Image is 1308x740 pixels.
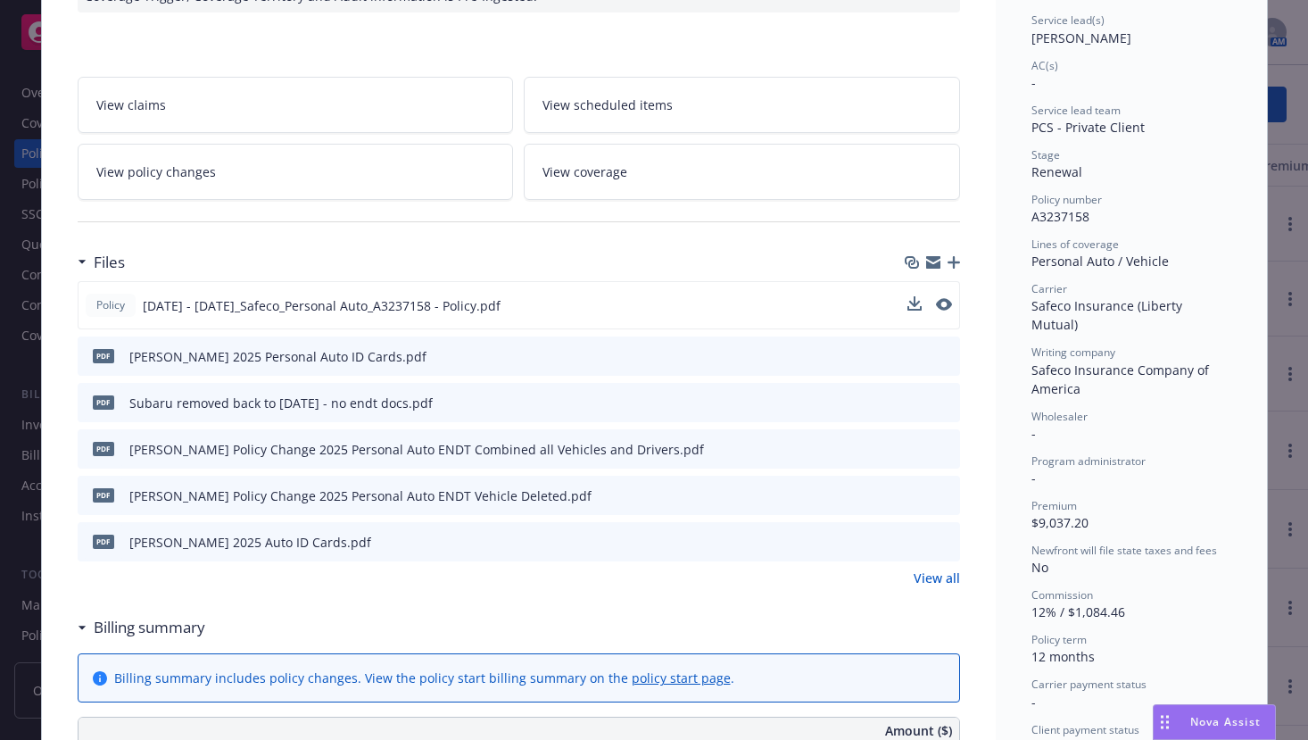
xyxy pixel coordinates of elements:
[94,251,125,274] h3: Files
[937,440,953,459] button: preview file
[1031,281,1067,296] span: Carrier
[524,77,960,133] a: View scheduled items
[1031,603,1125,620] span: 12% / $1,084.46
[1031,297,1186,333] span: Safeco Insurance (Liberty Mutual)
[1031,470,1036,486] span: -
[93,395,114,409] span: pdf
[1154,705,1176,739] div: Drag to move
[1031,74,1036,91] span: -
[1031,147,1060,162] span: Stage
[1031,559,1048,576] span: No
[1031,632,1087,647] span: Policy term
[632,669,731,686] a: policy start page
[114,669,734,687] div: Billing summary includes policy changes. View the policy start billing summary on the .
[1031,253,1169,270] span: Personal Auto / Vehicle
[78,616,205,639] div: Billing summary
[1031,237,1119,252] span: Lines of coverage
[1031,208,1089,225] span: A3237158
[78,144,514,200] a: View policy changes
[908,486,923,505] button: download file
[1031,498,1077,513] span: Premium
[96,162,216,181] span: View policy changes
[1031,119,1145,136] span: PCS - Private Client
[1031,103,1121,118] span: Service lead team
[1031,192,1102,207] span: Policy number
[1031,425,1036,442] span: -
[1031,362,1213,397] span: Safeco Insurance Company of America
[1031,587,1093,603] span: Commission
[908,347,923,366] button: download file
[1031,58,1058,73] span: AC(s)
[1031,694,1036,711] span: -
[937,533,953,552] button: preview file
[129,440,704,459] div: [PERSON_NAME] Policy Change 2025 Personal Auto ENDT Combined all Vehicles and Drivers.pdf
[908,440,923,459] button: download file
[1153,704,1276,740] button: Nova Assist
[907,296,922,315] button: download file
[93,442,114,455] span: pdf
[93,535,114,548] span: pdf
[129,347,426,366] div: [PERSON_NAME] 2025 Personal Auto ID Cards.pdf
[885,721,952,740] span: Amount ($)
[1031,543,1217,558] span: Newfront will file state taxes and fees
[914,569,960,587] a: View all
[1031,345,1115,360] span: Writing company
[1031,648,1095,665] span: 12 months
[78,251,125,274] div: Files
[78,77,514,133] a: View claims
[524,144,960,200] a: View coverage
[908,533,923,552] button: download file
[1031,677,1147,692] span: Carrier payment status
[937,394,953,412] button: preview file
[1031,29,1131,46] span: [PERSON_NAME]
[1031,514,1089,531] span: $9,037.20
[129,486,592,505] div: [PERSON_NAME] Policy Change 2025 Personal Auto ENDT Vehicle Deleted.pdf
[907,296,922,311] button: download file
[936,296,952,315] button: preview file
[1031,722,1139,737] span: Client payment status
[1031,409,1088,424] span: Wholesaler
[129,394,433,412] div: Subaru removed back to [DATE] - no endt docs.pdf
[93,297,128,313] span: Policy
[129,533,371,552] div: [PERSON_NAME] 2025 Auto ID Cards.pdf
[96,96,166,114] span: View claims
[542,162,627,181] span: View coverage
[936,298,952,311] button: preview file
[143,296,501,315] span: [DATE] - [DATE]_Safeco_Personal Auto_A3237158 - Policy.pdf
[93,488,114,502] span: pdf
[1190,714,1261,729] span: Nova Assist
[937,347,953,366] button: preview file
[1031,12,1105,28] span: Service lead(s)
[908,394,923,412] button: download file
[1031,163,1082,180] span: Renewal
[1031,453,1146,469] span: Program administrator
[94,616,205,639] h3: Billing summary
[937,486,953,505] button: preview file
[542,96,673,114] span: View scheduled items
[93,349,114,362] span: pdf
